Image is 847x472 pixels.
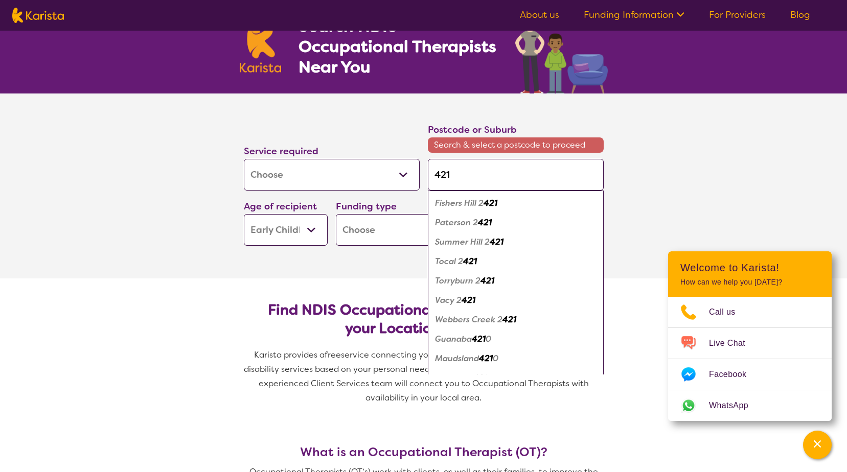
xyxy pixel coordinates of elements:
[299,16,497,77] h1: Search NDIS Occupational Therapists Near You
[709,304,748,320] span: Call us
[433,194,599,213] div: Fishers Hill 2421
[709,336,758,351] span: Live Chat
[433,291,599,310] div: Vacy 2421
[435,372,473,383] em: Oxenford
[709,9,766,21] a: For Providers
[435,217,478,228] em: Paterson 2
[709,398,761,413] span: WhatsApp
[462,295,475,305] em: 421
[244,200,317,213] label: Age of recipient
[252,301,596,338] h2: Find NDIS Occupational Therapists based on your Location & Needs
[12,8,64,23] img: Karista logo
[435,353,479,364] em: Maudsland
[244,145,318,157] label: Service required
[435,237,490,247] em: Summer Hill 2
[240,17,282,73] img: Karista logo
[709,367,759,382] span: Facebook
[244,349,606,403] span: service connecting you with Occupational Therapists and other disability services based on your p...
[240,445,608,459] h3: What is an Occupational Therapist (OT)?
[435,334,472,344] em: Guanaba
[428,124,517,136] label: Postcode or Suburb
[433,252,599,271] div: Tocal 2421
[493,353,498,364] em: 0
[668,390,832,421] a: Web link opens in a new tab.
[479,353,493,364] em: 421
[433,213,599,232] div: Paterson 2421
[480,275,494,286] em: 421
[433,232,599,252] div: Summer Hill 2421
[472,334,486,344] em: 421
[515,4,608,93] img: occupational-therapy
[433,310,599,329] div: Webbers Creek 2421
[520,9,559,21] a: About us
[428,137,604,153] span: Search & select a postcode to proceed
[490,237,503,247] em: 421
[487,372,493,383] em: 0
[433,329,599,349] div: Guanaba 4210
[668,251,832,421] div: Channel Menu
[486,334,491,344] em: 0
[433,271,599,291] div: Torryburn 2421
[433,368,599,388] div: Oxenford 4210
[680,278,819,287] p: How can we help you [DATE]?
[790,9,810,21] a: Blog
[463,256,477,267] em: 421
[435,314,502,325] em: Webbers Creek 2
[668,297,832,421] ul: Choose channel
[584,9,684,21] a: Funding Information
[502,314,516,325] em: 421
[680,262,819,274] h2: Welcome to Karista!
[428,159,604,191] input: Type
[473,372,487,383] em: 421
[435,275,480,286] em: Torryburn 2
[478,217,492,228] em: 421
[433,349,599,368] div: Maudsland 4210
[435,198,484,208] em: Fishers Hill 2
[336,200,397,213] label: Funding type
[325,349,341,360] span: free
[435,256,463,267] em: Tocal 2
[803,431,832,459] button: Channel Menu
[484,198,497,208] em: 421
[435,295,462,305] em: Vacy 2
[254,349,325,360] span: Karista provides a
